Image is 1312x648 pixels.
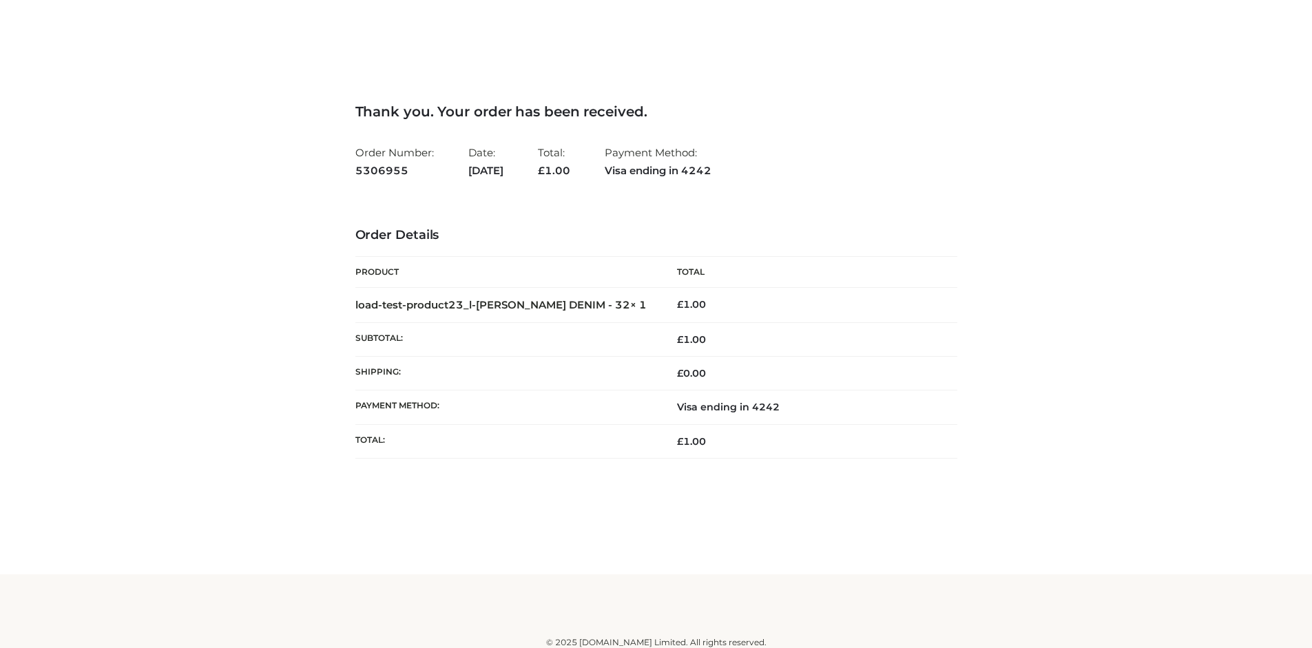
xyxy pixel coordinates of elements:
th: Payment method: [355,390,656,424]
span: 1.00 [677,333,706,346]
span: £ [677,367,683,379]
h3: Thank you. Your order has been received. [355,103,957,120]
th: Total [656,257,957,288]
span: £ [677,435,683,448]
span: £ [677,298,683,311]
td: Visa ending in 4242 [656,390,957,424]
bdi: 1.00 [677,298,706,311]
h3: Order Details [355,228,957,243]
span: £ [538,164,545,177]
li: Date: [468,140,503,182]
li: Total: [538,140,570,182]
span: 1.00 [538,164,570,177]
strong: load-test-product23_l-[PERSON_NAME] DENIM - 32 [355,298,647,311]
span: £ [677,333,683,346]
strong: × 1 [630,298,647,311]
strong: 5306955 [355,162,434,180]
li: Payment Method: [605,140,711,182]
li: Order Number: [355,140,434,182]
th: Product [355,257,656,288]
strong: Visa ending in 4242 [605,162,711,180]
th: Subtotal: [355,322,656,356]
bdi: 0.00 [677,367,706,379]
th: Total: [355,424,656,458]
strong: [DATE] [468,162,503,180]
span: 1.00 [677,435,706,448]
th: Shipping: [355,357,656,390]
